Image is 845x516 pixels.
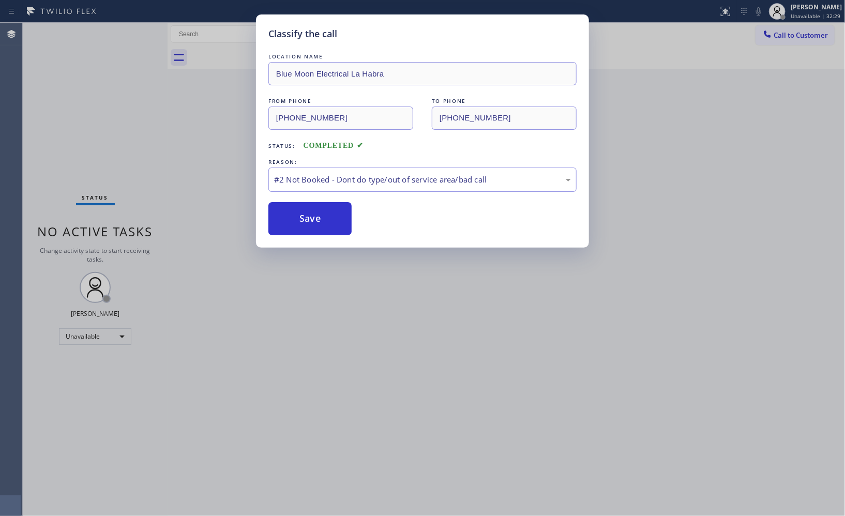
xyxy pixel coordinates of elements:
div: REASON: [268,157,577,168]
div: TO PHONE [432,96,577,107]
div: #2 Not Booked - Dont do type/out of service area/bad call [274,174,571,186]
div: FROM PHONE [268,96,413,107]
div: LOCATION NAME [268,51,577,62]
button: Save [268,202,352,235]
input: From phone [268,107,413,130]
h5: Classify the call [268,27,337,41]
span: COMPLETED [304,142,364,149]
input: To phone [432,107,577,130]
span: Status: [268,142,295,149]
